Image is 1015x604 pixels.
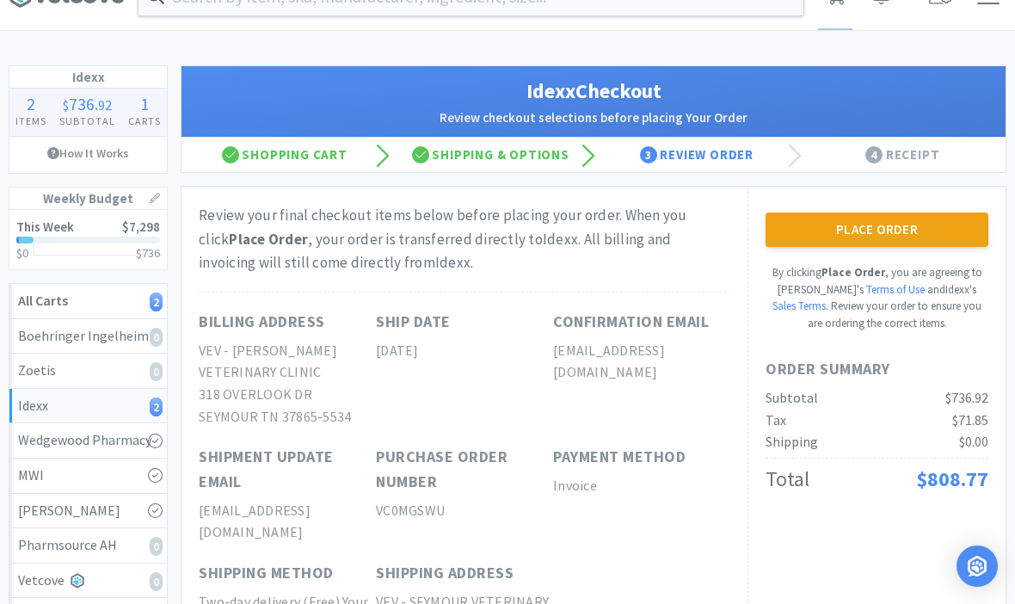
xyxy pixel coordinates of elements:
h1: Shipment Update Email [199,445,376,495]
h2: VEV - [PERSON_NAME] VETERINARY CLINIC [199,340,376,384]
span: $736.92 [945,389,988,406]
h2: This Week [16,220,74,233]
div: Tax [766,410,786,432]
i: 0 [150,328,163,347]
div: Idexx [18,395,158,417]
h2: [DATE] [376,340,553,362]
h1: Weekly Budget [9,188,167,210]
h4: Subtotal [53,113,122,129]
div: Receipt [800,138,1006,172]
a: All Carts2 [9,284,167,319]
span: 736 [69,93,95,114]
h3: $ [136,247,160,259]
i: 0 [150,572,163,591]
div: Zoetis [18,360,158,382]
h4: Items [9,113,53,129]
a: Idexx2 [9,389,167,424]
a: Boehringer Ingelheim0 [9,319,167,354]
a: This Week$7,298$0$736 [9,210,167,269]
h1: Ship Date [376,310,451,335]
div: Shipping [766,431,818,453]
h1: Purchase Order Number [376,445,553,495]
div: Open Intercom Messenger [957,545,998,587]
span: $ [63,96,69,114]
h1: Payment Method [553,445,686,470]
h2: Review checkout selections before placing Your Order [199,108,988,128]
h4: Carts [121,113,167,129]
div: Pharmsource AH [18,534,158,557]
span: $0 [16,245,28,261]
i: 0 [150,537,163,556]
h1: Billing Address [199,310,325,335]
a: Wedgewood Pharmacy [9,423,167,459]
h1: Shipping Method [199,561,334,586]
h2: Invoice [553,475,730,497]
div: Vetcove [18,570,158,592]
div: Shipping & Options [388,138,594,172]
div: Wedgewood Pharmacy [18,429,158,452]
div: Total [766,463,809,496]
button: Place Order [766,213,988,247]
h1: Idexx [9,66,167,89]
span: 4 [865,146,883,163]
i: 0 [150,362,163,381]
a: Pharmsource AH0 [9,528,167,564]
i: 2 [150,398,163,416]
h2: [EMAIL_ADDRESS][DOMAIN_NAME] [199,500,376,544]
strong: Place Order [229,230,308,249]
div: Subtotal [766,387,818,410]
div: [PERSON_NAME] [18,500,158,522]
a: Terms of Use [866,282,925,297]
span: $7,298 [122,219,160,235]
div: Shopping Cart [181,138,388,172]
a: How It Works [9,137,167,169]
h1: Confirmation Email [553,310,709,335]
span: 92 [98,96,112,114]
span: 1 [140,93,149,114]
h2: 318 OVERLOOK DR [199,384,376,406]
div: MWI [18,465,158,487]
h2: SEYMOUR TN 37865-5534 [199,406,376,428]
h1: Idexx Checkout [199,75,988,108]
span: 2 [27,93,35,114]
p: By clicking , you are agreeing to [PERSON_NAME]'s Review your order to ensure you are ordering th... [766,264,988,331]
strong: All Carts [18,292,68,309]
div: Review your final checkout items below before placing your order. When you click , your order is ... [199,204,730,274]
h1: Order Summary [766,357,988,382]
span: 736 [142,245,160,261]
a: Sales Terms [772,299,826,313]
i: 2 [150,293,163,311]
strong: Place Order [821,265,885,280]
span: $71.85 [952,411,988,428]
a: MWI [9,459,167,494]
span: 3 [640,146,657,163]
h1: Shipping Address [376,561,514,586]
a: Zoetis0 [9,354,167,389]
span: $0.00 [959,433,988,450]
a: Vetcove0 [9,564,167,599]
div: Boehringer Ingelheim [18,325,158,348]
div: . [53,96,122,113]
span: $808.77 [916,465,988,492]
h2: [EMAIL_ADDRESS][DOMAIN_NAME] [553,340,730,384]
a: [PERSON_NAME] [9,494,167,529]
h2: VC0MGSWU [376,500,553,522]
div: Review Order [594,138,800,172]
span: and Idexx 's . [772,282,976,314]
